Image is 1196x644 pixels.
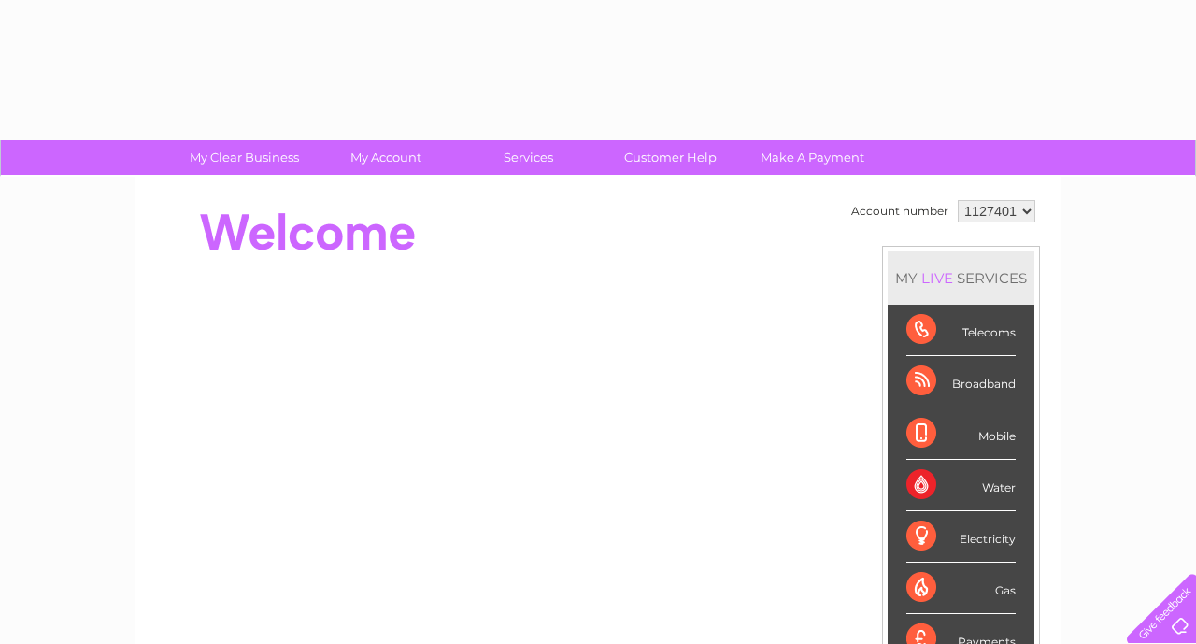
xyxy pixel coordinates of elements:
a: My Account [309,140,463,175]
div: Gas [906,563,1016,614]
div: LIVE [918,269,957,287]
td: Account number [847,195,953,227]
a: Customer Help [593,140,747,175]
a: Services [451,140,605,175]
div: Water [906,460,1016,511]
div: Telecoms [906,305,1016,356]
div: Broadband [906,356,1016,408]
div: Mobile [906,408,1016,460]
a: Make A Payment [735,140,890,175]
a: My Clear Business [167,140,321,175]
div: MY SERVICES [888,251,1034,305]
div: Electricity [906,511,1016,563]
